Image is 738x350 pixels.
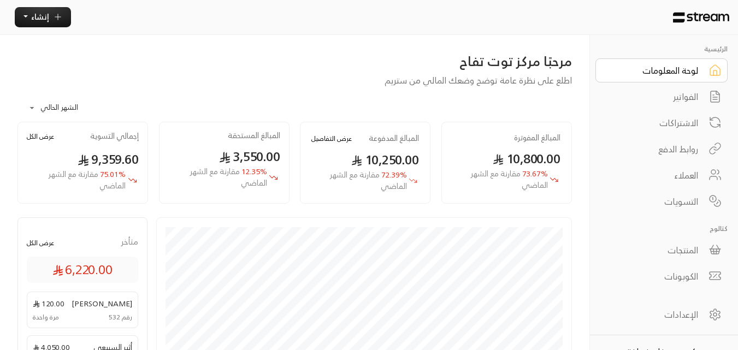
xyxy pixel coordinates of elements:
[595,302,728,327] a: الإعدادات
[673,12,729,23] img: Logo
[311,133,352,144] button: عرض التفاصيل
[453,168,548,191] span: 73.67 %
[190,164,267,189] span: مقارنة مع الشهر الماضي
[385,73,572,88] span: اطلع على نظرة عامة توضح وضعك المالي من ستريم
[78,148,138,170] span: 9,359.60
[595,189,728,213] a: التسويات
[27,238,54,248] button: عرض الكل
[27,131,54,141] button: عرض الكل
[595,111,728,135] a: الاشتراكات
[15,7,71,27] button: إنشاء
[219,145,280,168] span: 3,550.00
[610,143,698,156] div: روابط الدفع
[610,64,698,77] div: لوحة المعلومات
[595,58,728,82] a: لوحة المعلومات
[595,264,728,288] a: الكوبونات
[610,116,698,129] div: الاشتراكات
[311,169,406,192] span: 72.39 %
[33,312,59,322] span: مرة واحدة
[90,132,139,141] h2: إجمالي التسوية
[471,167,548,192] span: مقارنة مع الشهر الماضي
[610,90,698,103] div: الفواتير
[109,312,132,322] span: رقم 532
[610,270,698,283] div: الكوبونات
[121,236,138,248] span: متأخر
[33,298,64,309] span: 120.00
[514,133,560,143] h2: المبالغ المفوترة
[23,94,105,122] div: الشهر الحالي
[595,163,728,187] a: العملاء
[595,44,728,54] p: الرئيسية
[595,223,728,234] p: كتالوج
[52,260,113,279] span: 6,220.00
[27,169,126,192] span: 75.01 %
[72,298,132,309] span: [PERSON_NAME]
[595,137,728,161] a: روابط الدفع
[31,10,49,23] span: إنشاء
[595,85,728,109] a: الفواتير
[49,167,126,192] span: مقارنة مع الشهر الماضي
[228,131,280,140] h2: المبالغ المستحقة
[168,166,267,189] span: 12.35 %
[369,134,419,143] h2: المبالغ المدفوعة
[610,169,698,182] div: العملاء
[595,238,728,262] a: المنتجات
[610,244,698,257] div: المنتجات
[17,52,572,70] h3: مرحبًا مركز توت تفاح
[610,308,698,321] div: الإعدادات
[610,195,698,208] div: التسويات
[493,147,560,170] span: 10,800.00
[330,168,407,193] span: مقارنة مع الشهر الماضي
[351,149,419,171] span: 10,250.00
